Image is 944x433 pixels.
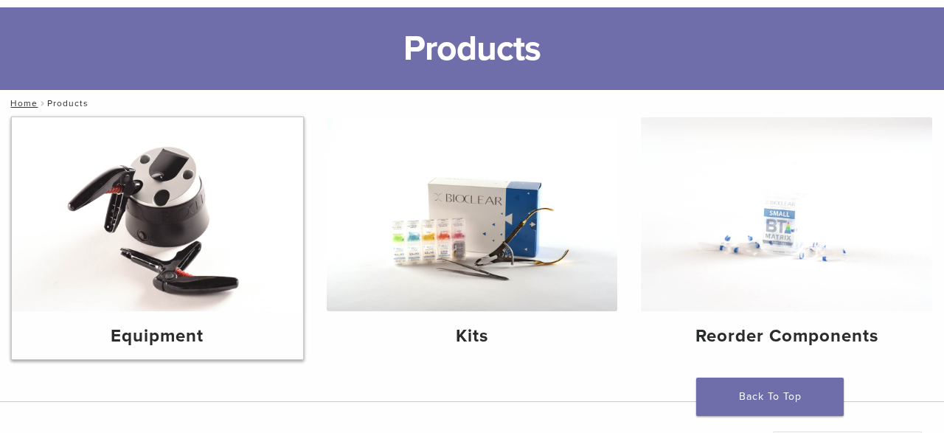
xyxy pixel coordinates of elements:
[339,323,606,350] h4: Kits
[24,323,291,350] h4: Equipment
[12,117,303,359] a: Equipment
[641,117,932,311] img: Reorder Components
[6,98,38,108] a: Home
[653,323,920,350] h4: Reorder Components
[327,117,618,311] img: Kits
[641,117,932,359] a: Reorder Components
[696,378,844,416] a: Back To Top
[38,100,47,107] span: /
[327,117,618,359] a: Kits
[12,117,303,311] img: Equipment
